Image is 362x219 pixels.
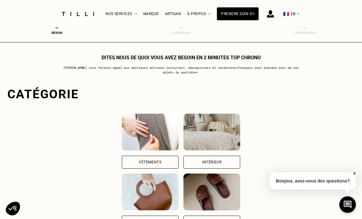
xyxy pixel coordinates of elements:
[208,13,211,15] img: Menu déroulant à propos
[280,0,302,28] button: 🇫🇷 FR
[283,11,289,17] span: 🇫🇷
[102,55,261,61] h1: Dites nous de quoi vous avez besoin en 2 minutes top chrono
[293,31,318,34] div: Confirmation
[60,65,303,75] p: [PERSON_NAME] nous faisons appel aux meilleurs artisans couturiers , maroquiniers et cordonniers ...
[165,12,181,16] a: Artisan
[139,160,161,164] div: Vêtements
[217,7,259,20] a: Prendre soin ici
[270,172,356,190] p: Bonjour, avez-vous des questions?
[267,10,274,18] img: icône connexion
[351,170,357,177] button: X
[135,13,137,15] img: Menu déroulant
[183,114,240,151] img: Intérieur
[45,31,69,34] div: Besoin
[143,12,159,16] a: Marque
[187,0,211,28] div: À propos
[202,160,221,164] div: Intérieur
[106,0,137,28] div: Nos services
[122,114,179,151] img: Vêtements
[297,13,299,15] img: menu déroulant
[122,174,179,210] img: Accessoires
[7,87,355,101] div: Catégorie
[60,12,96,16] img: Logo du service de couturière Tilli
[169,31,193,34] div: Estimation
[183,174,240,210] img: Chaussures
